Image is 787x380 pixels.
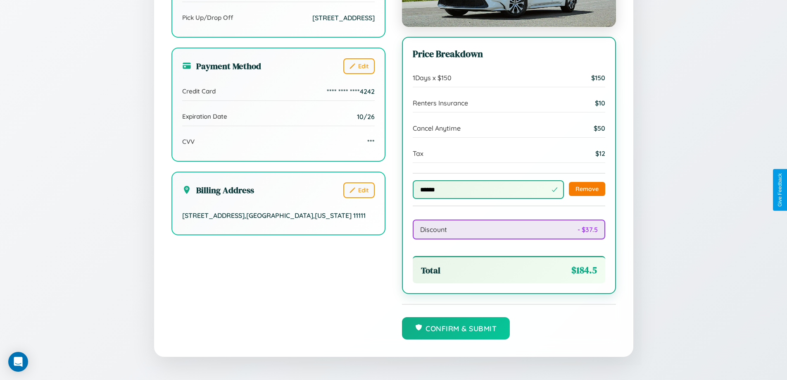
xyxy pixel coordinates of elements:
[343,182,375,198] button: Edit
[413,99,468,107] span: Renters Insurance
[413,149,423,158] span: Tax
[182,184,254,196] h3: Billing Address
[595,149,605,158] span: $ 12
[182,60,261,72] h3: Payment Method
[421,264,440,276] span: Total
[182,138,195,146] span: CVV
[413,48,605,60] h3: Price Breakdown
[413,124,461,132] span: Cancel Anytime
[182,14,233,22] span: Pick Up/Drop Off
[312,14,375,22] span: [STREET_ADDRESS]
[343,58,375,74] button: Edit
[578,225,598,234] span: - $ 37.5
[182,87,216,95] span: Credit Card
[420,225,447,234] span: Discount
[182,112,227,120] span: Expiration Date
[413,74,452,82] span: 1 Days x $ 150
[182,211,366,220] span: [STREET_ADDRESS] , [GEOGRAPHIC_DATA] , [US_STATE] 11111
[569,182,605,196] button: Remove
[594,124,605,132] span: $ 50
[357,112,375,121] span: 10/26
[591,74,605,82] span: $ 150
[402,317,510,339] button: Confirm & Submit
[777,173,783,207] div: Give Feedback
[595,99,605,107] span: $ 10
[571,264,597,277] span: $ 184.5
[8,352,28,372] div: Open Intercom Messenger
